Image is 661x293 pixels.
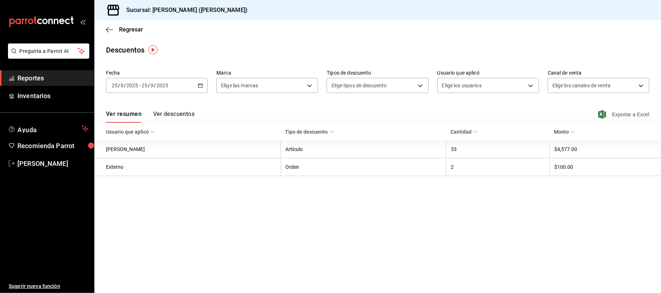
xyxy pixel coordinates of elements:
span: Pregunta a Parrot AI [20,47,78,55]
span: Elige los usuarios [442,82,482,89]
h3: Sucursal: [PERSON_NAME] ([PERSON_NAME]) [121,6,248,14]
span: - [139,83,140,88]
button: Pregunta a Parrot AI [8,43,89,59]
img: Tooltip marker [148,45,158,54]
div: Descuentos [106,45,144,55]
input: ---- [126,83,138,88]
button: Ver descuentos [153,110,195,123]
span: Elige los canales de venta [552,82,611,89]
span: Usuario que aplicó [106,129,155,135]
span: Elige tipos de descuento [331,82,387,89]
input: -- [111,83,118,88]
th: Externo [94,158,281,176]
th: [PERSON_NAME] [94,141,281,158]
span: Recomienda Parrot [17,141,88,151]
label: Tipos de descuento [327,71,428,76]
span: [PERSON_NAME] [17,159,88,168]
input: ---- [156,83,168,88]
th: $4,577.00 [550,141,661,158]
th: $100.00 [550,158,661,176]
span: / [148,83,150,88]
button: open_drawer_menu [80,19,86,25]
input: -- [120,83,124,88]
input: -- [150,83,154,88]
input: -- [141,83,148,88]
span: Tipo de descuento [285,129,334,135]
th: Artículo [281,141,446,158]
span: Reportes [17,73,88,83]
th: Orden [281,158,446,176]
th: 2 [446,158,550,176]
span: Regresar [119,26,143,33]
label: Usuario que aplicó [437,71,539,76]
span: Elige las marcas [221,82,258,89]
span: Inventarios [17,91,88,101]
label: Marca [216,71,318,76]
span: Sugerir nueva función [9,282,88,290]
span: / [118,83,120,88]
button: Exportar a Excel [600,110,649,119]
label: Fecha [106,71,208,76]
span: Monto [554,129,575,135]
span: / [154,83,156,88]
th: 33 [446,141,550,158]
span: Ayuda [17,124,79,133]
div: navigation tabs [106,110,195,123]
button: Regresar [106,26,143,33]
a: Pregunta a Parrot AI [5,53,89,60]
button: Ver resumen [106,110,142,123]
span: Cantidad [450,129,478,135]
span: / [124,83,126,88]
label: Canal de venta [548,71,649,76]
